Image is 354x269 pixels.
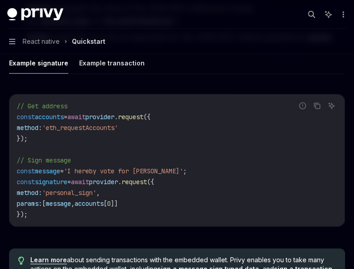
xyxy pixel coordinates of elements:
span: [ [104,199,107,208]
span: }); [17,134,28,143]
button: Example transaction [79,52,145,74]
span: accounts [35,113,64,121]
span: , [71,199,75,208]
span: 'personal_sign' [42,189,96,197]
span: // Sign message [17,156,71,164]
button: Report incorrect code [297,100,308,111]
img: dark logo [7,8,63,21]
div: Quickstart [72,36,105,47]
span: ({ [147,178,154,186]
span: const [17,167,35,175]
span: const [17,178,35,186]
span: await [71,178,89,186]
span: , [96,189,100,197]
span: }); [17,210,28,218]
span: signature [35,178,67,186]
a: Learn more [30,256,67,264]
span: ]] [111,199,118,208]
button: Copy the contents from the code block [311,100,323,111]
span: = [67,178,71,186]
span: // Get address [17,102,67,110]
span: params: [17,199,42,208]
span: ; [183,167,187,175]
span: 'eth_requestAccounts' [42,124,118,132]
span: ({ [143,113,151,121]
span: 'I hereby vote for [PERSON_NAME]' [64,167,183,175]
button: Ask AI [326,100,337,111]
span: = [64,113,67,121]
span: message [35,167,60,175]
span: . [114,113,118,121]
span: [ [42,199,46,208]
span: provider [89,178,118,186]
span: React native [23,36,60,47]
span: = [60,167,64,175]
span: method: [17,124,42,132]
span: message [46,199,71,208]
svg: Tip [18,256,24,264]
span: request [122,178,147,186]
span: method: [17,189,42,197]
button: More actions [338,8,347,21]
button: Example signature [9,52,68,74]
span: const [17,113,35,121]
span: provider [85,113,114,121]
span: request [118,113,143,121]
span: await [67,113,85,121]
span: 0 [107,199,111,208]
span: . [118,178,122,186]
span: accounts [75,199,104,208]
